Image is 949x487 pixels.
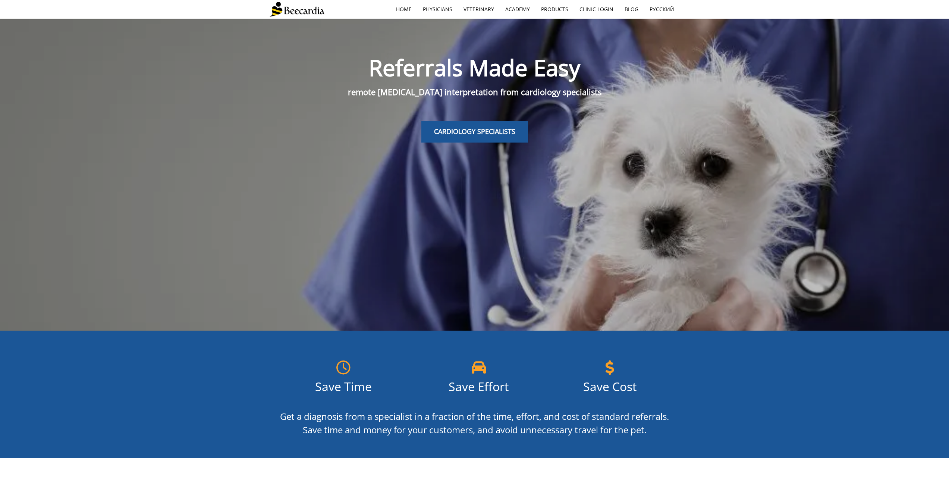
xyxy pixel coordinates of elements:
[583,378,637,394] span: Save Cost
[348,86,601,97] span: remote [MEDICAL_DATA] interpretation from cardiology specialists
[619,1,644,18] a: Blog
[421,121,528,143] a: CARDIOLOGY SPECIALISTS
[434,127,515,136] span: CARDIOLOGY SPECIALISTS
[500,1,535,18] a: Academy
[315,378,372,394] span: Save Time
[535,1,574,18] a: Products
[390,1,417,18] a: home
[369,52,580,83] span: Referrals Made Easy
[644,1,680,18] a: Русский
[458,1,500,18] a: Veterinary
[449,378,509,394] span: Save Effort
[280,410,669,422] span: Get a diagnosis from a specialist in a fraction of the time, effort, and cost of standard referrals.
[303,424,647,436] span: Save time and money for your customers, and avoid unnecessary travel for the pet.
[417,1,458,18] a: Physicians
[270,2,324,17] img: Beecardia
[574,1,619,18] a: Clinic Login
